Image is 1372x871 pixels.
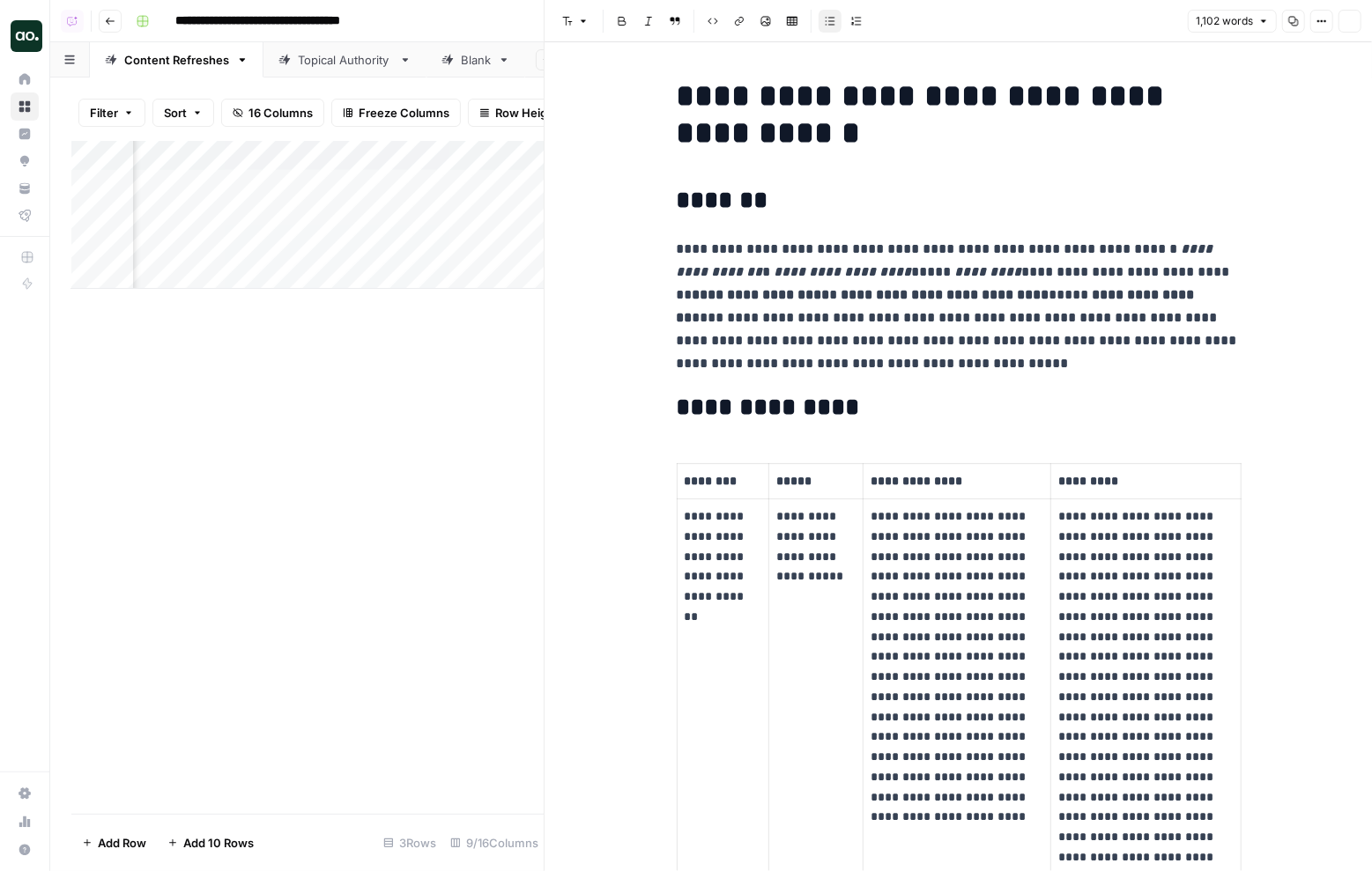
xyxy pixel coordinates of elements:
[263,42,426,78] a: Topical Authority
[90,104,118,122] span: Filter
[11,779,39,808] a: Settings
[461,51,491,69] div: Blank
[183,834,254,852] span: Add 10 Rows
[124,51,229,69] div: Content Refreshes
[298,51,392,69] div: Topical Authority
[11,65,39,93] a: Home
[468,99,570,127] button: Row Height
[359,104,449,122] span: Freeze Columns
[248,104,313,122] span: 16 Columns
[1196,13,1253,29] span: 1,102 words
[11,202,39,230] a: Flightpath
[11,20,42,52] img: Nick's Workspace Logo
[152,99,214,127] button: Sort
[90,42,263,78] a: Content Refreshes
[1188,10,1277,33] button: 1,102 words
[164,104,187,122] span: Sort
[11,147,39,175] a: Opportunities
[11,92,39,121] a: Browse
[495,104,559,122] span: Row Height
[376,829,443,857] div: 3 Rows
[11,836,39,864] button: Help + Support
[98,834,146,852] span: Add Row
[157,829,264,857] button: Add 10 Rows
[11,174,39,203] a: Your Data
[78,99,145,127] button: Filter
[11,120,39,148] a: Insights
[331,99,461,127] button: Freeze Columns
[443,829,545,857] div: 9/16 Columns
[11,808,39,836] a: Usage
[71,829,157,857] button: Add Row
[426,42,525,78] a: Blank
[221,99,324,127] button: 16 Columns
[11,14,39,58] button: Workspace: Nick's Workspace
